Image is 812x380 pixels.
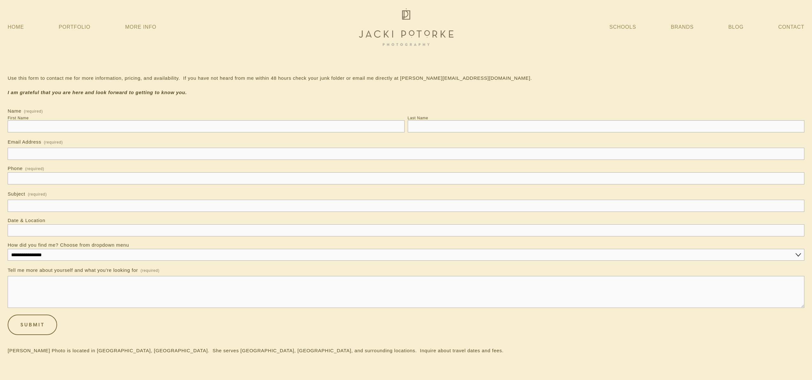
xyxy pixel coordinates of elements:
[24,109,43,113] span: (required)
[125,21,156,33] a: More Info
[8,267,138,273] span: Tell me more about yourself and what you're looking for
[44,138,63,146] span: (required)
[8,90,187,95] em: I am grateful that you are here and look forward to getting to know you.
[8,315,57,335] button: SubmitSubmit
[355,7,457,48] img: Jacki Potorke Sacramento Family Photographer
[8,108,21,114] span: Name
[8,218,45,223] span: Date & Location
[8,73,804,83] p: Use this form to contact me for more information, pricing, and availability. If you have not hear...
[8,242,129,248] span: How did you find me? Choose from dropdown menu
[778,21,804,33] a: Contact
[8,166,23,171] span: Phone
[140,266,160,275] span: (required)
[8,21,24,33] a: Home
[8,116,29,120] div: First Name
[8,139,41,145] span: Email Address
[728,21,744,33] a: Blog
[8,191,25,197] span: Subject
[408,116,428,120] div: Last Name
[609,21,636,33] a: Schools
[28,190,47,198] span: (required)
[8,249,804,261] select: How did you find me? Choose from dropdown menu
[59,24,90,30] a: Portfolio
[20,321,45,328] span: Submit
[8,346,804,355] p: [PERSON_NAME] Photo is located in [GEOGRAPHIC_DATA], [GEOGRAPHIC_DATA]. She serves [GEOGRAPHIC_DA...
[671,21,694,33] a: Brands
[25,167,44,171] span: (required)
